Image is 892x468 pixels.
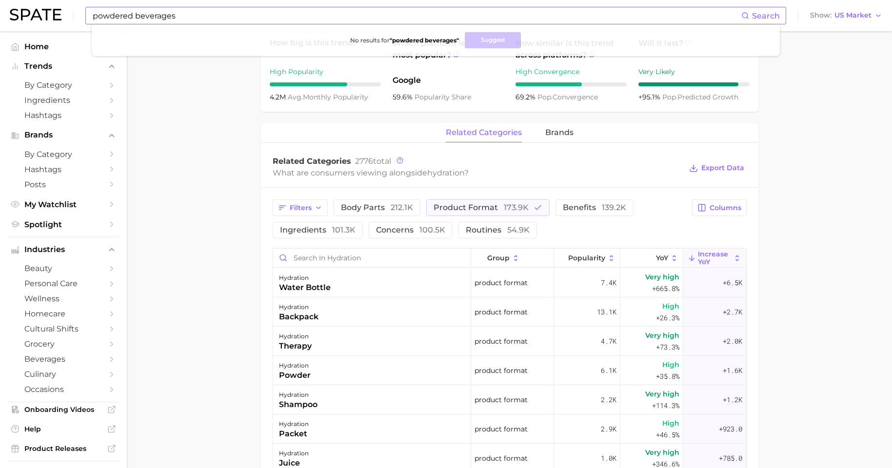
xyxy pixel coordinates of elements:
[8,276,119,291] a: personal care
[645,447,679,458] span: Very high
[24,42,102,51] span: Home
[662,300,679,312] span: High
[8,402,119,417] a: Onboarding Videos
[475,452,528,464] span: product format
[24,131,102,139] span: Brands
[8,351,119,367] a: beverages
[8,78,119,93] a: by Category
[8,441,119,456] a: Product Releases
[24,339,102,349] span: grocery
[446,128,522,137] span: related categories
[273,297,746,327] button: hydrationbackpackproduct format13.1kHigh+26.3%+2.7k
[24,96,102,105] span: Ingredients
[273,249,471,267] input: Search in hydration
[24,324,102,333] span: cultural shifts
[8,422,119,436] a: Help
[471,249,554,268] button: group
[683,249,746,268] button: Increase YoY
[723,306,742,318] span: +2.7k
[662,359,679,370] span: High
[288,93,303,101] abbr: average
[8,367,119,382] a: culinary
[273,156,351,166] span: Related Categories
[752,11,780,20] span: Search
[8,108,119,123] a: Hashtags
[645,330,679,341] span: Very high
[24,180,102,189] span: Posts
[723,365,742,376] span: +1.6k
[601,394,616,406] span: 2.2k
[8,291,119,306] a: wellness
[8,261,119,276] a: beauty
[270,66,381,78] div: High Popularity
[723,277,742,289] span: +6.5k
[24,294,102,303] span: wellness
[8,128,119,142] button: Brands
[279,272,331,284] div: hydration
[24,165,102,174] span: Hashtags
[24,385,102,394] span: occasions
[24,200,102,209] span: My Watchlist
[537,93,598,101] span: convergence
[24,425,102,433] span: Help
[652,400,679,411] span: +114.3%
[279,428,309,440] div: packet
[601,335,616,347] span: 4.7k
[273,166,682,179] div: What are consumers viewing alongside ?
[393,75,504,86] span: Google
[24,220,102,229] span: Spotlight
[475,365,528,376] span: product format
[8,162,119,177] a: Hashtags
[515,93,537,101] span: 69.2%
[290,204,312,212] span: Filters
[279,340,312,352] div: therapy
[601,365,616,376] span: 6.1k
[273,327,746,356] button: hydrationtherapyproduct format4.7kVery high+73.3%+2.0k
[24,279,102,288] span: personal care
[391,203,413,212] span: 212.1k
[656,429,679,441] span: +46.5%
[8,177,119,192] a: Posts
[8,93,119,108] a: Ingredients
[507,225,530,234] span: 54.9k
[638,66,750,78] div: Very Likely
[475,394,528,406] span: product format
[8,336,119,351] a: grocery
[355,156,373,166] span: 2776
[466,226,530,234] span: routines
[601,423,616,435] span: 2.9k
[434,204,529,212] span: product format
[279,448,309,459] div: hydration
[419,225,445,234] span: 100.5k
[279,360,311,371] div: hydration
[8,197,119,212] a: My Watchlist
[656,254,668,262] span: YoY
[24,62,102,71] span: Trends
[288,93,368,101] span: monthly popularity
[701,164,744,172] span: Export Data
[710,204,741,212] span: Columns
[537,93,553,101] abbr: popularity index
[8,306,119,321] a: homecare
[24,309,102,318] span: homecare
[723,394,742,406] span: +1.2k
[563,204,626,212] span: benefits
[698,250,731,266] span: Increase YoY
[273,199,328,216] button: Filters
[597,306,616,318] span: 13.1k
[602,203,626,212] span: 139.2k
[475,306,528,318] span: product format
[10,9,61,20] img: SPATE
[24,405,102,414] span: Onboarding Videos
[8,39,119,54] a: Home
[656,312,679,324] span: +26.3%
[8,321,119,336] a: cultural shifts
[810,13,832,18] span: Show
[662,417,679,429] span: High
[279,331,312,342] div: hydration
[656,370,679,382] span: +35.8%
[8,217,119,232] a: Spotlight
[279,311,318,323] div: backpack
[390,37,459,44] strong: " powdered beverages "
[834,13,872,18] span: US Market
